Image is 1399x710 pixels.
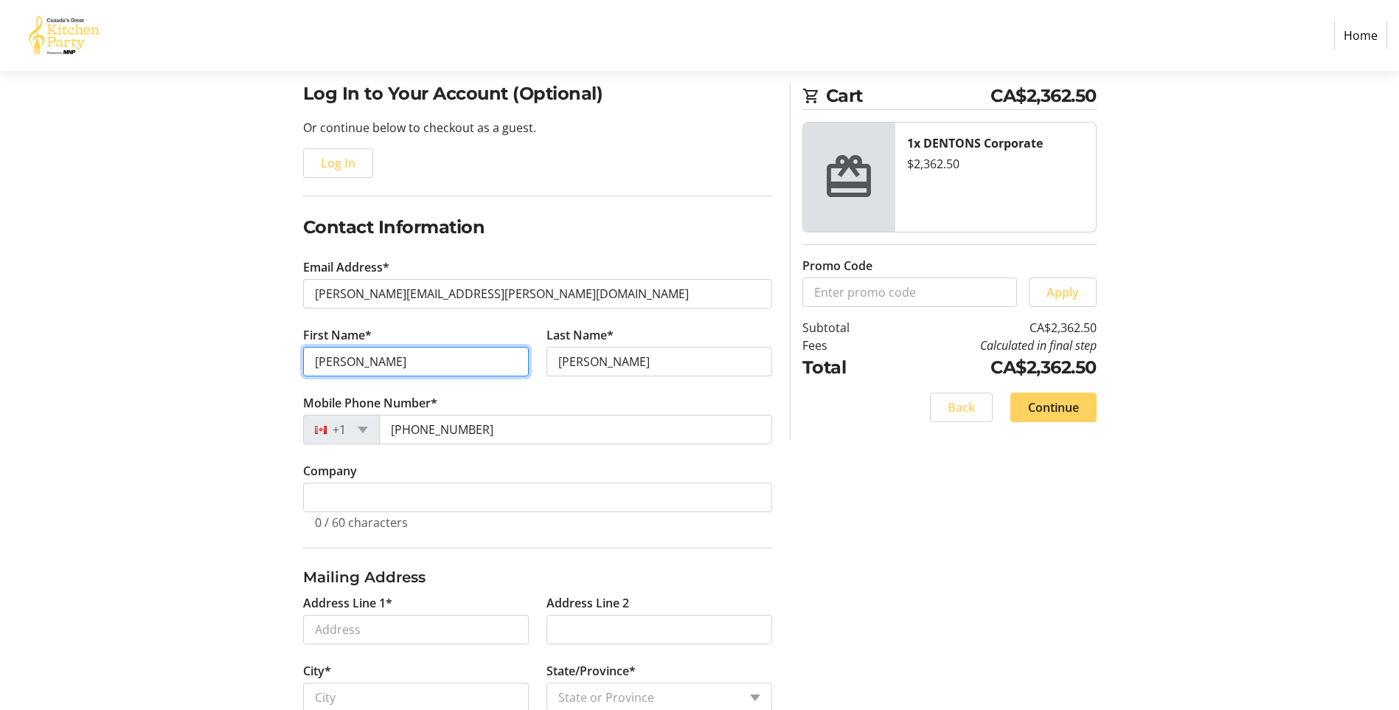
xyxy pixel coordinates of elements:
[303,566,772,588] h3: Mailing Address
[1028,399,1079,416] span: Continue
[303,615,529,644] input: Address
[887,319,1097,337] td: CA$2,362.50
[546,326,614,344] label: Last Name*
[887,354,1097,381] td: CA$2,362.50
[1334,21,1387,49] a: Home
[826,83,991,109] span: Cart
[1010,393,1097,422] button: Continue
[303,258,389,276] label: Email Address*
[802,278,1017,307] input: Enter promo code
[802,257,872,275] label: Promo Code
[907,135,1043,151] strong: 1x DENTONS Corporate
[802,319,887,337] td: Subtotal
[802,354,887,381] td: Total
[930,393,993,422] button: Back
[303,662,331,680] label: City*
[948,399,975,416] span: Back
[546,594,629,612] label: Address Line 2
[887,337,1097,354] td: Calculated in final step
[303,214,772,241] h2: Contact Information
[303,326,372,344] label: First Name*
[303,80,772,107] h2: Log In to Your Account (Optional)
[315,514,408,531] tr-character-limit: 0 / 60 characters
[321,154,355,172] span: Log In
[802,337,887,354] td: Fees
[12,6,117,65] img: Canada’s Great Kitchen Party's Logo
[379,415,772,444] input: (506) 234-5678
[303,119,772,137] p: Or continue below to checkout as a guest.
[1046,283,1079,301] span: Apply
[303,594,392,612] label: Address Line 1*
[303,394,437,412] label: Mobile Phone Number*
[1029,278,1097,307] button: Apply
[990,83,1097,109] span: CA$2,362.50
[907,155,1084,173] div: $2,362.50
[303,462,357,480] label: Company
[303,148,373,178] button: Log In
[546,662,636,680] label: State/Province*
